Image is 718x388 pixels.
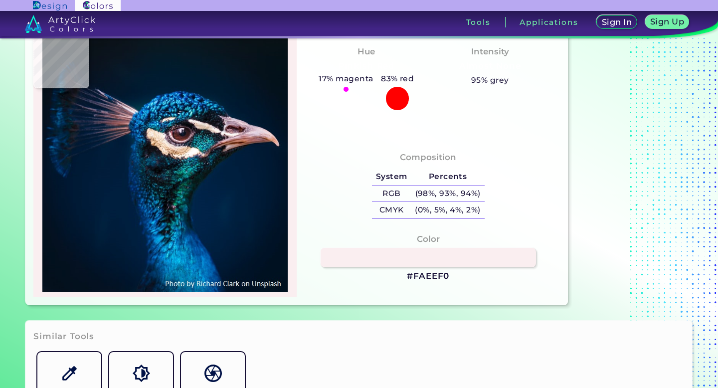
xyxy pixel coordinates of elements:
[455,60,525,72] h3: Almost None
[466,18,491,26] h3: Tools
[471,44,509,59] h4: Intensity
[417,232,440,246] h4: Color
[358,44,375,59] h4: Hue
[652,18,683,25] h5: Sign Up
[204,365,222,382] img: icon_color_names_dictionary.svg
[372,186,411,202] h5: RGB
[647,16,687,28] a: Sign Up
[400,150,456,165] h4: Composition
[33,1,66,10] img: ArtyClick Design logo
[372,202,411,218] h5: CMYK
[411,202,485,218] h5: (0%, 5%, 4%, 2%)
[407,270,449,282] h3: #FAEEF0
[520,18,578,26] h3: Applications
[411,169,485,185] h5: Percents
[377,72,418,85] h5: 83% red
[38,37,292,292] img: img_pavlin.jpg
[133,365,150,382] img: icon_color_shades.svg
[411,186,485,202] h5: (98%, 93%, 94%)
[25,15,95,33] img: logo_artyclick_colors_white.svg
[471,74,509,87] h5: 95% grey
[61,365,78,382] img: icon_color_name_finder.svg
[334,60,399,72] h3: Pinkish Red
[33,331,94,343] h3: Similar Tools
[603,18,630,26] h5: Sign In
[372,169,411,185] h5: System
[315,72,377,85] h5: 17% magenta
[598,16,635,28] a: Sign In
